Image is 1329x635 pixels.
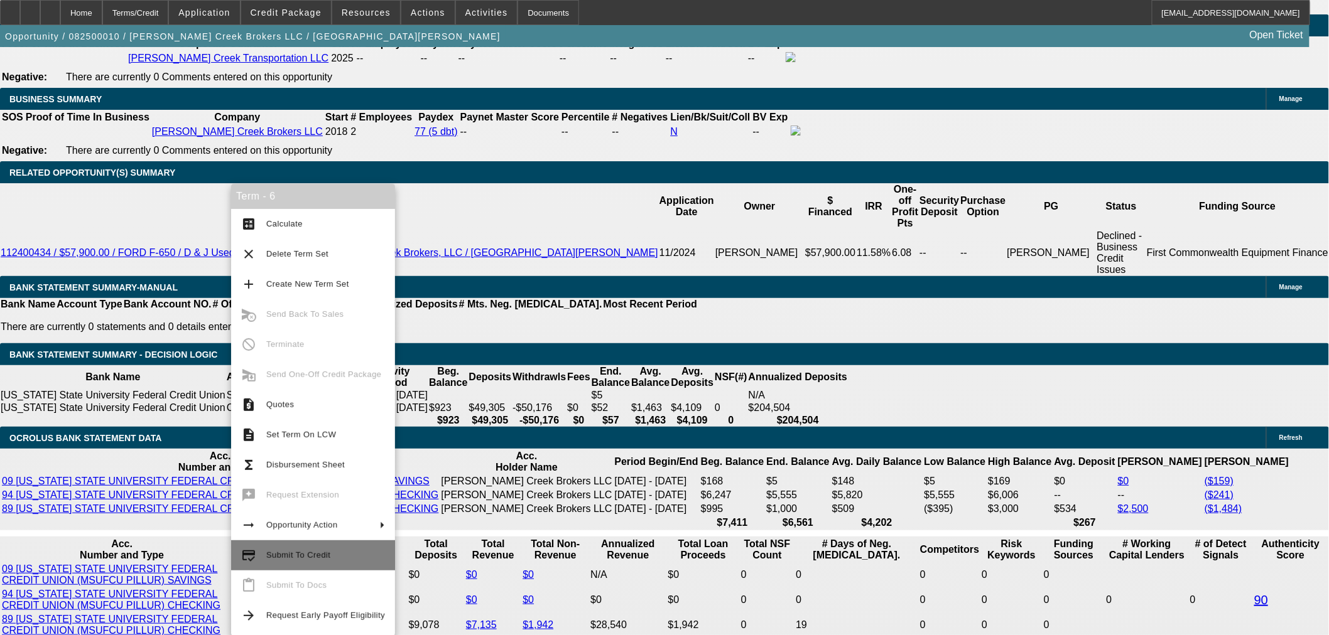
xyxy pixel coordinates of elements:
a: 94 [US_STATE] STATE UNIVERSITY FEDERAL CREDIT UNION (MSUFCU PILLUR) CHECKING [2,489,439,500]
span: Application [178,8,230,18]
td: -- [356,51,419,65]
mat-icon: arrow_forward [241,608,256,623]
td: 0 [1043,588,1104,612]
td: 0 [1043,563,1104,587]
b: # Negatives [612,112,668,122]
b: Company [214,112,260,122]
span: Bank Statement Summary - Decision Logic [9,350,218,360]
th: # Days of Neg. [MEDICAL_DATA]. [795,538,918,562]
td: $57,900.00 [805,230,856,276]
img: facebook-icon.png [786,52,796,62]
th: $4,202 [832,516,923,529]
mat-icon: description [241,427,256,442]
b: Negative: [2,72,47,82]
div: -- [612,126,668,137]
th: Withdrawls [512,365,567,389]
button: Actions [401,1,455,24]
td: 0 [795,563,918,587]
span: Manage [1279,95,1303,102]
mat-icon: arrow_right_alt [241,518,256,533]
th: Annualized Revenue [590,538,666,562]
th: High Balance [987,450,1052,474]
th: PG [1006,183,1096,230]
td: 0 [795,588,918,612]
b: Lien/Bk/Suit/Coll [671,112,751,122]
th: Acc. Holder Name [441,450,613,474]
th: Sum of the Total NSF Count and Total Overdraft Fee Count from Ocrolus [740,538,794,562]
a: [PERSON_NAME] Creek Brokers LLC [152,126,323,137]
span: Delete Term Set [266,249,328,259]
span: Set Term On LCW [266,430,336,439]
th: $0 [567,414,590,427]
td: -- [1117,489,1203,501]
th: Security Deposit [919,183,960,230]
a: N [671,126,678,137]
th: End. Balance [591,365,631,389]
a: $0 [466,594,477,605]
td: $52 [591,402,631,414]
td: $0 [1054,475,1116,488]
th: 0 [714,414,748,427]
th: $923 [428,414,468,427]
span: Opportunity / 082500010 / [PERSON_NAME] Creek Brokers LLC / [GEOGRAPHIC_DATA][PERSON_NAME] [5,31,501,41]
th: Total Non-Revenue [522,538,589,562]
td: -- [919,230,960,276]
th: Application Date [659,183,715,230]
a: $2,500 [1118,503,1149,514]
th: Avg. Deposit [1054,450,1116,474]
a: 90 [1254,593,1268,607]
td: 0 [981,588,1042,612]
th: # Mts. Neg. [MEDICAL_DATA]. [458,298,603,311]
th: Total Loan Proceeds [668,538,739,562]
th: $49,305 [469,414,513,427]
a: $7,135 [466,619,497,630]
th: Deposits [469,365,513,389]
a: ($241) [1205,489,1234,500]
td: 0 [714,402,748,414]
span: Request Early Payoff Eligibility [266,611,385,620]
th: # Working Capital Lenders [1105,538,1188,562]
span: Quotes [266,400,294,409]
b: # Employees [350,112,412,122]
span: 0 [1106,594,1112,605]
div: $204,504 [749,402,847,414]
div: -- [460,126,559,137]
td: $0 [567,402,590,414]
span: There are currently 0 Comments entered on this opportunity [66,72,332,82]
td: $5 [591,389,631,402]
td: 0 [981,563,1042,587]
a: $0 [1118,476,1129,486]
th: $6,561 [766,516,830,529]
td: 11/2024 [659,230,715,276]
span: Manage [1279,284,1303,291]
td: ($395) [923,503,986,515]
td: [DATE] - [DATE] [614,489,699,501]
td: [DATE] - [DATE] [614,475,699,488]
th: Authenticity Score [1254,538,1328,562]
a: ($159) [1205,476,1234,486]
img: facebook-icon.png [791,125,801,136]
th: [PERSON_NAME] [1204,450,1289,474]
button: Activities [456,1,518,24]
th: Beg. Balance [428,365,468,389]
td: $168 [700,475,764,488]
span: RELATED OPPORTUNITY(S) SUMMARY [9,168,175,178]
td: $509 [832,503,923,515]
th: Funding Sources [1043,538,1104,562]
span: Submit To Credit [266,550,330,560]
div: -- [458,53,557,64]
td: [PERSON_NAME] Creek Brokers LLC [441,475,613,488]
td: 11.58% [856,230,891,276]
td: SAVINGS [226,389,293,402]
a: 09 [US_STATE] STATE UNIVERSITY FEDERAL CREDIT UNION (MSUFCU PILLUR) SAVINGS [2,563,218,585]
span: OCROLUS BANK STATEMENT DATA [9,433,161,443]
th: $204,504 [748,414,848,427]
span: Opportunity Action [266,520,338,530]
td: $49,305 [469,402,513,414]
td: First Commonwealth Equipment Finance [1146,230,1329,276]
mat-icon: request_quote [241,397,256,412]
td: $923 [428,402,468,414]
th: End. Balance [766,450,830,474]
th: NSF(#) [714,365,748,389]
td: 6.08 [891,230,919,276]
